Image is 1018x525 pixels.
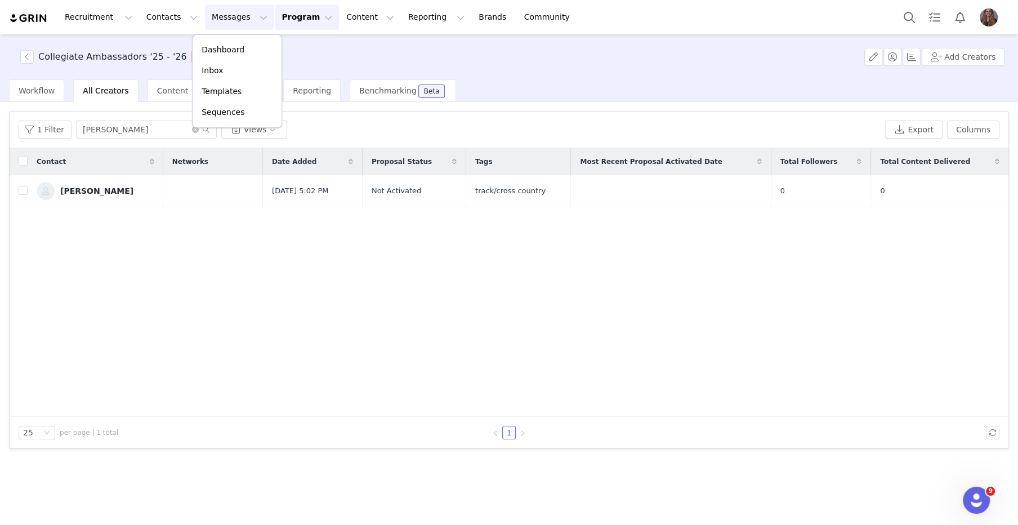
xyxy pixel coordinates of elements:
[880,157,970,167] span: Total Content Delivered
[191,50,240,64] span: In progress
[947,121,999,139] button: Columns
[517,5,582,30] a: Community
[897,5,922,30] button: Search
[202,126,210,134] i: icon: search
[38,50,187,64] h3: Collegiate Ambassadors '25 - '26
[83,86,128,95] span: All Creators
[293,86,331,95] span: Reporting
[37,157,66,167] span: Contact
[519,430,526,437] i: icon: right
[76,121,217,139] input: Search...
[780,185,785,197] span: 0
[272,185,328,197] span: [DATE] 5:02 PM
[973,8,1009,26] button: Profile
[340,5,401,30] button: Content
[37,182,55,200] img: 739d42a2-21c2-4671-b5ab-e6c33c7497d6--s.jpg
[372,185,421,197] span: Not Activated
[372,157,432,167] span: Proposal Status
[192,126,199,133] i: icon: close-circle
[424,88,440,95] div: Beta
[492,430,499,437] i: icon: left
[23,426,33,439] div: 25
[58,5,139,30] button: Recruitment
[516,426,529,439] li: Next Page
[140,5,204,30] button: Contacts
[359,86,416,95] span: Benchmarking
[221,121,287,139] button: Views
[272,157,316,167] span: Date Added
[20,50,244,64] span: [object Object]
[963,487,990,514] iframe: Intercom live chat
[503,426,515,439] a: 1
[157,86,189,95] span: Content
[9,13,48,24] img: grin logo
[880,185,885,197] span: 0
[401,5,471,30] button: Reporting
[43,429,50,437] i: icon: down
[780,157,838,167] span: Total Followers
[948,5,972,30] button: Notifications
[580,157,722,167] span: Most Recent Proposal Activated Date
[60,428,118,438] span: per page | 1 total
[60,186,133,195] div: [PERSON_NAME]
[202,65,223,77] p: Inbox
[986,487,995,496] span: 9
[980,8,998,26] img: d340f7d0-716b-4a82-b122-c821b40d4450.jpg
[489,426,502,439] li: Previous Page
[475,157,492,167] span: Tags
[202,44,244,56] p: Dashboard
[275,5,339,30] button: Program
[885,121,943,139] button: Export
[922,5,947,30] a: Tasks
[19,121,72,139] button: 1 Filter
[202,106,244,118] p: Sequences
[502,426,516,439] li: 1
[19,86,55,95] span: Workflow
[172,157,208,167] span: Networks
[922,48,1004,66] button: Add Creators
[475,185,546,197] span: track/cross country
[205,5,274,30] button: Messages
[37,182,154,200] a: [PERSON_NAME]
[202,86,242,97] p: Templates
[472,5,516,30] a: Brands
